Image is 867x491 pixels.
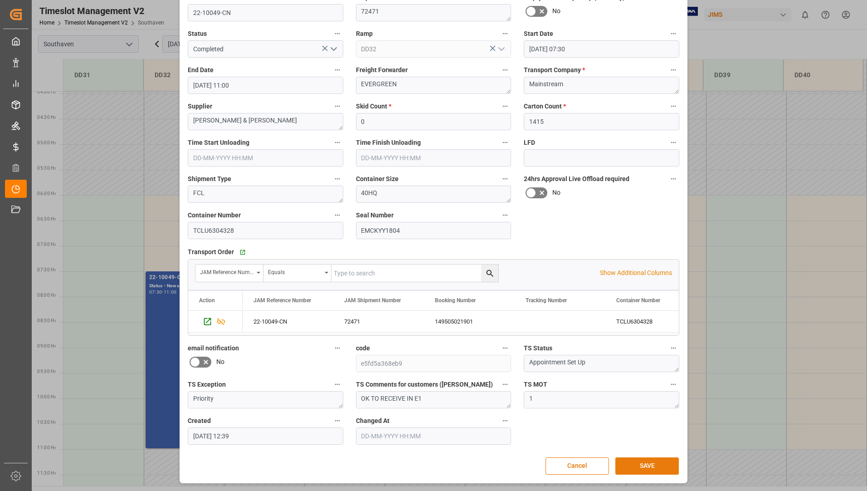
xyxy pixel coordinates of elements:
[356,138,421,147] span: Time Finish Unloading
[200,266,253,276] div: JAM Reference Number
[667,28,679,39] button: Start Date
[326,42,340,56] button: open menu
[188,102,212,111] span: Supplier
[524,391,679,408] textarea: 1
[331,100,343,112] button: Supplier
[499,378,511,390] button: TS Comments for customers ([PERSON_NAME])
[331,173,343,185] button: Shipment Type
[188,311,243,333] div: Press SPACE to select this row.
[356,416,390,426] span: Changed At
[344,297,401,304] span: JAM Shipment Number
[356,4,511,21] textarea: 72471
[188,211,241,220] span: Container Number
[243,311,333,332] div: 22-10049-CN
[499,137,511,148] button: Time Finish Unloading
[331,28,343,39] button: Status
[552,188,560,197] span: No
[494,42,508,56] button: open menu
[667,173,679,185] button: 24hrs Approval Live Offload required
[499,100,511,112] button: Skid Count *
[499,64,511,76] button: Freight Forwarder
[424,311,515,332] div: 149505021901
[188,149,343,167] input: DD-MM-YYYY HH:MM
[188,427,343,445] input: DD-MM-YYYY HH:MM
[499,173,511,185] button: Container Size
[188,174,231,184] span: Shipment Type
[667,100,679,112] button: Carton Count *
[524,344,552,353] span: TS Status
[524,29,553,39] span: Start Date
[263,265,331,282] button: open menu
[524,77,679,94] textarea: Mainstream
[331,378,343,390] button: TS Exception
[667,64,679,76] button: Transport Company *
[356,149,511,167] input: DD-MM-YYYY HH:MM
[600,268,672,278] p: Show Additional Columns
[331,64,343,76] button: End Date
[524,65,585,75] span: Transport Company
[615,457,679,475] button: SAVE
[356,174,399,184] span: Container Size
[331,209,343,221] button: Container Number
[524,355,679,372] textarea: Appointment Set Up
[356,427,511,445] input: DD-MM-YYYY HH:MM
[188,416,211,426] span: Created
[667,342,679,354] button: TS Status
[188,391,343,408] textarea: Priority
[667,137,679,148] button: LFD
[188,344,239,353] span: email notification
[333,311,424,332] div: 72471
[356,186,511,203] textarea: 40HQ
[188,138,249,147] span: Time Start Unloading
[499,342,511,354] button: code
[331,265,498,282] input: Type to search
[499,415,511,427] button: Changed At
[605,311,696,332] div: TCLU6304328
[253,297,311,304] span: JAM Reference Number
[356,77,511,94] textarea: EVERGREEN
[499,209,511,221] button: Seal Number
[356,65,408,75] span: Freight Forwarder
[199,297,215,304] div: Action
[524,174,629,184] span: 24hrs Approval Live Offload required
[356,391,511,408] textarea: OK TO RECEIVE IN E1
[356,344,370,353] span: code
[546,457,609,475] button: Cancel
[188,380,226,389] span: TS Exception
[356,40,511,58] input: Type to search/select
[188,77,343,94] input: DD-MM-YYYY HH:MM
[188,65,214,75] span: End Date
[216,357,224,367] span: No
[188,186,343,203] textarea: FCL
[356,380,493,389] span: TS Comments for customers ([PERSON_NAME])
[188,40,343,58] input: Type to search/select
[331,415,343,427] button: Created
[195,265,263,282] button: open menu
[331,137,343,148] button: Time Start Unloading
[188,113,343,130] textarea: [PERSON_NAME] & [PERSON_NAME]
[331,342,343,354] button: email notification
[481,265,498,282] button: search button
[188,29,207,39] span: Status
[435,297,476,304] span: Booking Number
[552,6,560,16] span: No
[524,40,679,58] input: DD-MM-YYYY HH:MM
[356,211,394,220] span: Seal Number
[524,102,566,111] span: Carton Count
[188,247,234,257] span: Transport Order
[356,102,391,111] span: Skid Count
[524,380,547,389] span: TS MOT
[526,297,567,304] span: Tracking Number
[356,29,373,39] span: Ramp
[499,28,511,39] button: Ramp
[524,138,535,147] span: LFD
[667,378,679,390] button: TS MOT
[268,266,321,276] div: Equals
[616,297,660,304] span: Container Number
